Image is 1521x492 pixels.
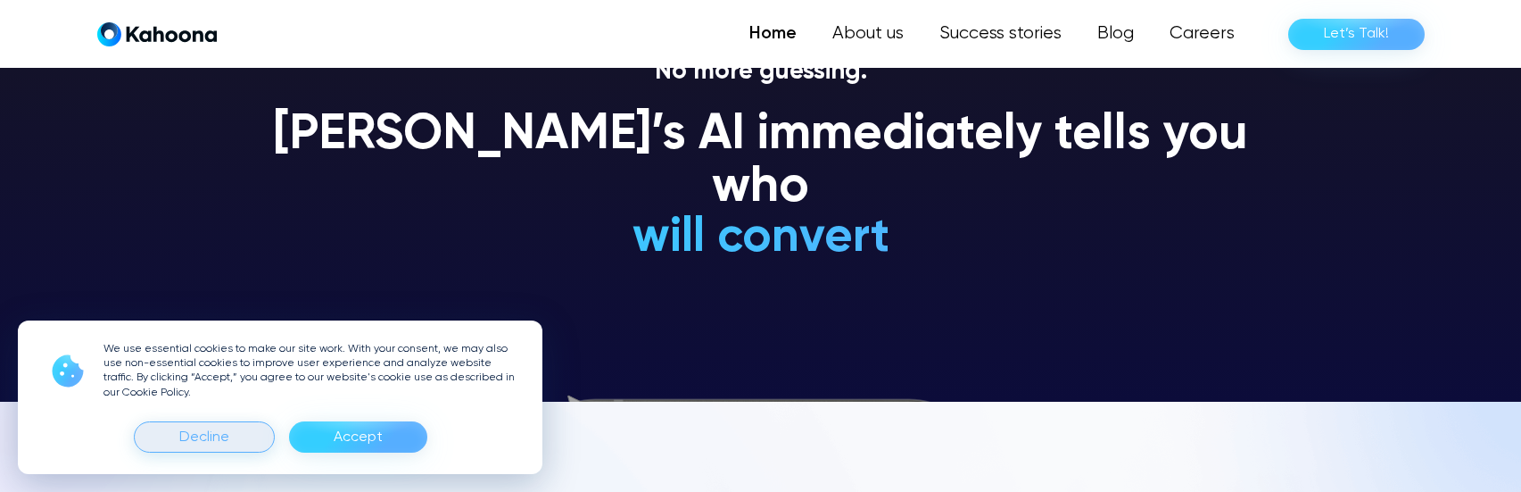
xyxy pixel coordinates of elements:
[732,16,814,52] a: Home
[1079,16,1152,52] a: Blog
[814,16,922,52] a: About us
[134,421,275,453] div: Decline
[179,423,229,452] div: Decline
[498,212,1023,264] h1: will convert
[289,421,427,453] div: Accept
[1152,16,1252,52] a: Careers
[252,57,1269,88] p: No more guessing.
[334,423,383,452] div: Accept
[103,342,521,400] p: We use essential cookies to make our site work. With your consent, we may also use non-essential ...
[97,21,217,47] a: home
[922,16,1079,52] a: Success stories
[252,109,1269,215] h1: [PERSON_NAME]’s AI immediately tells you who
[1324,20,1389,48] div: Let’s Talk!
[1288,19,1425,50] a: Let’s Talk!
